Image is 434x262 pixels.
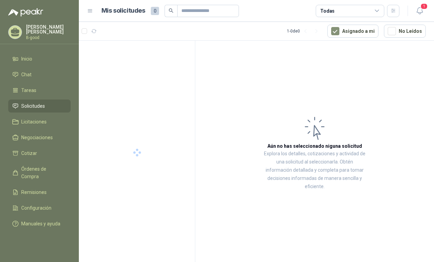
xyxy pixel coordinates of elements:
span: Negociaciones [21,134,53,141]
button: 1 [413,5,426,17]
span: Manuales y ayuda [21,220,60,227]
a: Negociaciones [8,131,71,144]
span: Chat [21,71,32,78]
a: Órdenes de Compra [8,162,71,183]
span: Configuración [21,204,51,212]
span: 1 [420,3,428,10]
div: Todas [320,7,335,15]
span: Tareas [21,87,36,94]
span: Licitaciones [21,118,47,126]
span: Remisiones [21,188,47,196]
a: Licitaciones [8,115,71,128]
button: Asignado a mi [327,25,378,38]
button: No Leídos [384,25,426,38]
span: Cotizar [21,149,37,157]
p: B-good [26,36,71,40]
h1: Mis solicitudes [101,6,145,16]
a: Configuración [8,201,71,214]
div: 1 - 0 de 0 [287,26,322,37]
a: Solicitudes [8,100,71,113]
a: Remisiones [8,186,71,199]
span: Órdenes de Compra [21,165,64,180]
a: Manuales y ayuda [8,217,71,230]
span: search [169,8,173,13]
a: Inicio [8,52,71,65]
span: 0 [151,7,159,15]
span: Solicitudes [21,102,45,110]
span: Inicio [21,55,32,63]
a: Chat [8,68,71,81]
p: Explora los detalles, cotizaciones y actividad de una solicitud al seleccionarla. Obtén informaci... [264,150,365,191]
h3: Aún no has seleccionado niguna solicitud [267,142,362,150]
a: Tareas [8,84,71,97]
img: Logo peakr [8,8,43,16]
p: [PERSON_NAME] [PERSON_NAME] [26,25,71,34]
a: Cotizar [8,147,71,160]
